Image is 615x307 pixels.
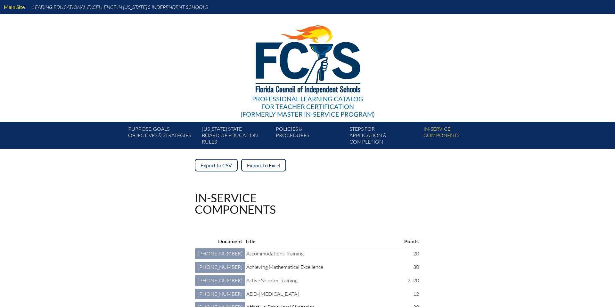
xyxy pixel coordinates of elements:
[347,124,421,149] a: Steps forapplication & completion
[246,263,400,271] p: Achieving Mathematical Excellence
[241,95,375,118] div: Professional Learning Catalog (formerly Master In-service Program)
[195,289,245,300] a: [PHONE_NUMBER]
[238,13,377,119] a: Professional Learning Catalog for Teacher Certification(formerly Master In-service Program)
[406,263,419,271] p: 30
[406,277,419,285] p: 2–20
[196,237,242,245] p: Document
[245,237,398,245] p: Title
[406,290,419,298] p: 12
[261,103,354,110] span: for Teacher Certification
[199,124,273,149] a: [US_STATE] StateBoard of Education rules
[126,124,199,149] a: Purpose, goals,objectives & strategies
[246,277,400,285] p: Active Shooter Training
[195,275,245,286] a: [PHONE_NUMBER]
[421,124,495,149] a: In-servicecomponents
[404,237,419,245] p: Points
[242,14,374,102] img: FCISlogo221.eps
[1,3,27,11] a: Main Site
[195,262,245,273] a: [PHONE_NUMBER]
[246,290,400,298] p: ADD-[MEDICAL_DATA]
[273,124,347,149] a: Policies &Procedures
[195,192,276,215] h1: In-service components
[195,248,245,259] a: [PHONE_NUMBER]
[406,250,419,258] p: 20
[246,250,400,258] p: Accommodations Training
[195,159,238,171] a: Export to CSV
[241,159,286,171] a: Export to Excel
